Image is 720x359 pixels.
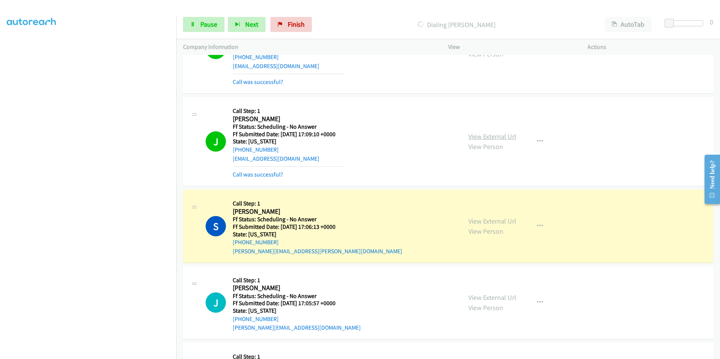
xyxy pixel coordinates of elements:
[228,17,265,32] button: Next
[322,20,591,30] p: Dialing [PERSON_NAME]
[233,277,361,284] h5: Call Step: 1
[7,0,176,358] iframe: Dialpad
[668,20,703,26] div: Delay between calls (in seconds)
[233,62,319,70] a: [EMAIL_ADDRESS][DOMAIN_NAME]
[587,43,713,52] p: Actions
[448,43,574,52] p: View
[288,20,305,29] span: Finish
[468,142,503,151] a: View Person
[245,20,258,29] span: Next
[233,138,345,145] h5: State: [US_STATE]
[183,43,435,52] p: Company Information
[468,293,516,302] a: View External Url
[468,50,503,58] a: View Person
[233,216,402,223] h5: Ff Status: Scheduling - No Answer
[233,171,283,178] a: Call was successful?
[233,324,361,331] a: [PERSON_NAME][EMAIL_ADDRESS][DOMAIN_NAME]
[233,307,361,315] h5: State: [US_STATE]
[233,78,283,85] a: Call was successful?
[206,292,226,313] h1: J
[233,231,402,238] h5: State: [US_STATE]
[233,315,279,322] a: [PHONE_NUMBER]
[233,107,345,115] h5: Call Step: 1
[698,149,720,209] iframe: Resource Center
[206,292,226,313] div: The call is yet to be attempted
[233,200,402,207] h5: Call Step: 1
[233,131,345,138] h5: Ff Submitted Date: [DATE] 17:09:10 +0000
[605,17,651,32] button: AutoTab
[200,20,217,29] span: Pause
[233,123,345,131] h5: Ff Status: Scheduling - No Answer
[468,132,516,141] a: View External Url
[206,131,226,152] h1: J
[233,155,319,162] a: [EMAIL_ADDRESS][DOMAIN_NAME]
[233,292,361,300] h5: Ff Status: Scheduling - No Answer
[206,216,226,236] h1: S
[710,17,713,27] div: 0
[233,284,345,292] h2: [PERSON_NAME]
[233,207,345,216] h2: [PERSON_NAME]
[233,53,279,61] a: [PHONE_NUMBER]
[468,217,516,225] a: View External Url
[233,300,361,307] h5: Ff Submitted Date: [DATE] 17:05:57 +0000
[468,303,503,312] a: View Person
[233,223,402,231] h5: Ff Submitted Date: [DATE] 17:06:13 +0000
[233,115,345,123] h2: [PERSON_NAME]
[233,146,279,153] a: [PHONE_NUMBER]
[233,239,279,246] a: [PHONE_NUMBER]
[183,17,224,32] a: Pause
[468,227,503,236] a: View Person
[233,248,402,255] a: [PERSON_NAME][EMAIL_ADDRESS][PERSON_NAME][DOMAIN_NAME]
[270,17,312,32] a: Finish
